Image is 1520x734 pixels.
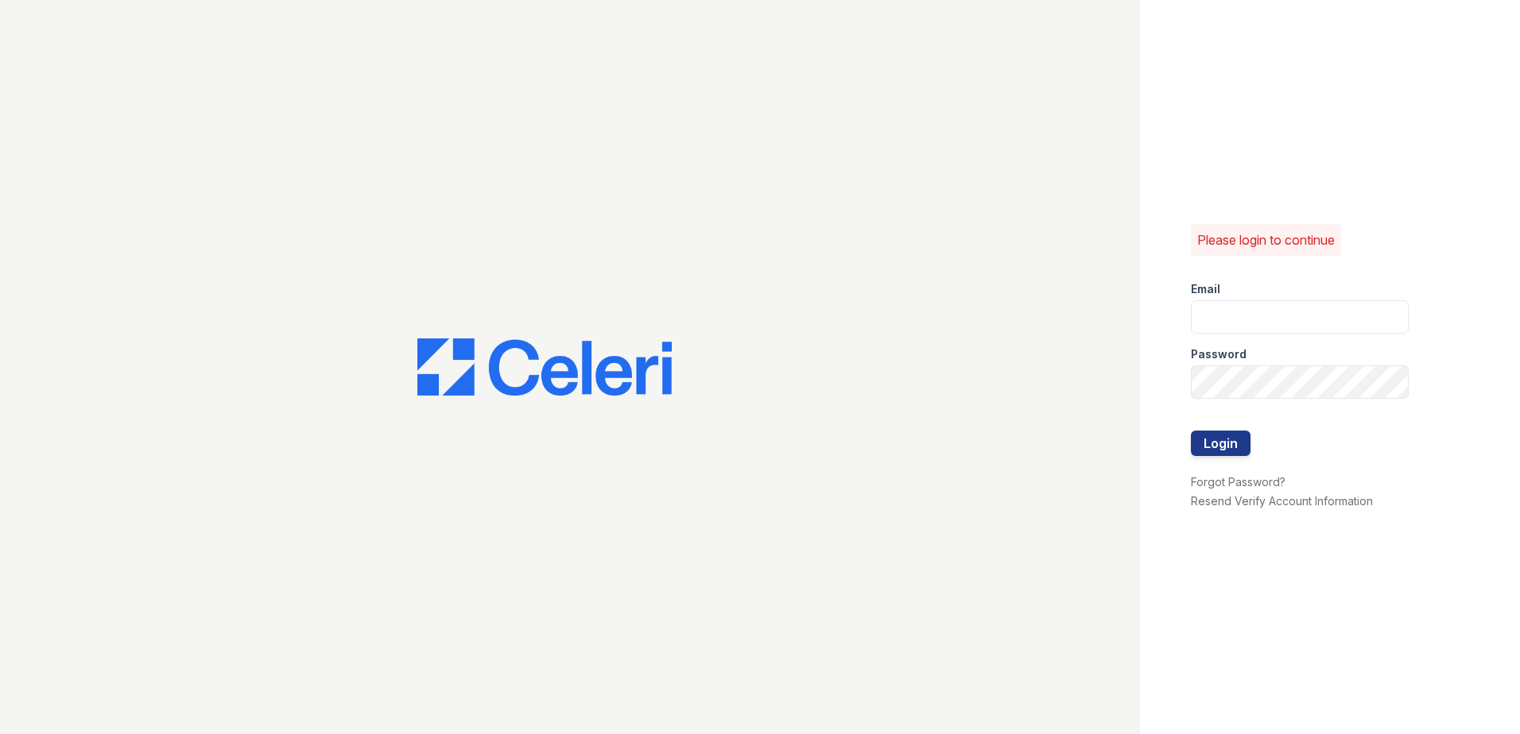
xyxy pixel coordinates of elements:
label: Password [1191,346,1247,362]
label: Email [1191,281,1220,297]
a: Resend Verify Account Information [1191,494,1373,508]
button: Login [1191,431,1251,456]
a: Forgot Password? [1191,475,1285,489]
p: Please login to continue [1197,230,1335,249]
img: CE_Logo_Blue-a8612792a0a2168367f1c8372b55b34899dd931a85d93a1a3d3e32e68fde9ad4.png [417,338,672,396]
